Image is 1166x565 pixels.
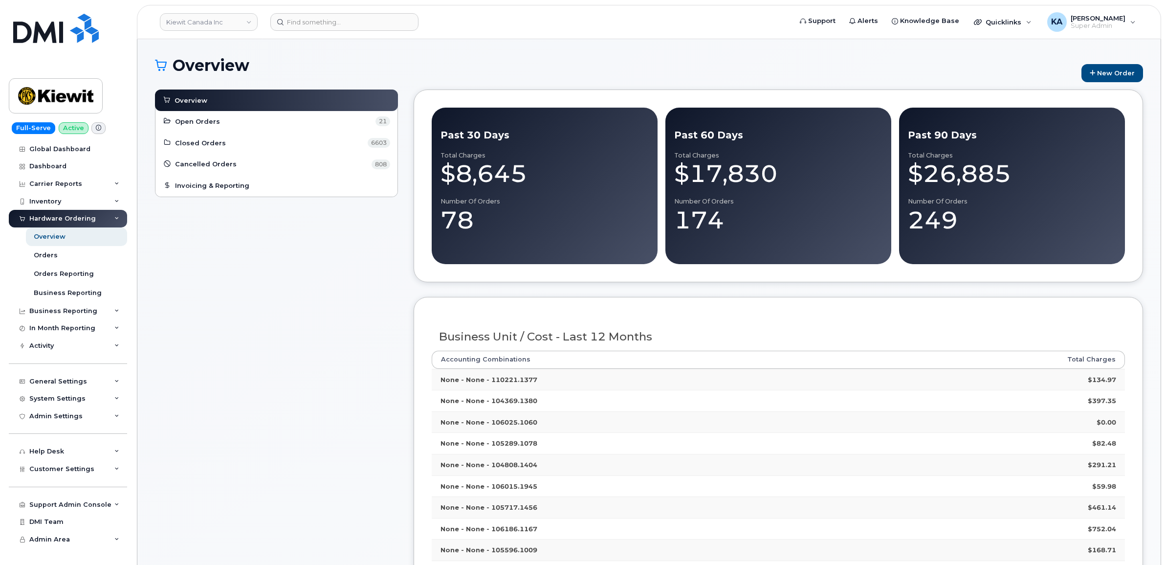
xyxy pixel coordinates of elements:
[674,159,882,188] div: $17,830
[375,116,390,126] span: 21
[1081,64,1143,82] a: New Order
[1088,461,1116,469] strong: $291.21
[1088,376,1116,384] strong: $134.97
[674,152,882,159] div: Total Charges
[674,205,882,235] div: 174
[1092,482,1116,490] strong: $59.98
[908,152,1116,159] div: Total Charges
[163,180,390,192] a: Invoicing & Reporting
[175,181,249,190] span: Invoicing & Reporting
[440,128,649,142] div: Past 30 Days
[440,397,537,405] strong: None - None - 104369.1380
[440,525,537,533] strong: None - None - 106186.1167
[440,439,537,447] strong: None - None - 105289.1078
[440,198,649,205] div: Number of Orders
[908,205,1116,235] div: 249
[674,128,882,142] div: Past 60 Days
[368,138,390,148] span: 6603
[439,331,1118,343] h3: Business Unit / Cost - Last 12 Months
[372,159,390,169] span: 808
[1092,439,1116,447] strong: $82.48
[1097,418,1116,426] strong: $0.00
[440,152,649,159] div: Total Charges
[440,376,537,384] strong: None - None - 110221.1377
[440,461,537,469] strong: None - None - 104808.1404
[1088,525,1116,533] strong: $752.04
[440,205,649,235] div: 78
[163,137,390,149] a: Closed Orders 6603
[440,418,537,426] strong: None - None - 106025.1060
[163,115,390,127] a: Open Orders 21
[908,198,1116,205] div: Number of Orders
[1088,503,1116,511] strong: $461.14
[1088,546,1116,554] strong: $168.71
[440,159,649,188] div: $8,645
[876,351,1125,368] th: Total Charges
[440,546,537,554] strong: None - None - 105596.1009
[162,94,391,106] a: Overview
[674,198,882,205] div: Number of Orders
[175,159,237,169] span: Cancelled Orders
[175,138,226,148] span: Closed Orders
[440,503,537,511] strong: None - None - 105717.1456
[163,158,390,170] a: Cancelled Orders 808
[908,159,1116,188] div: $26,885
[1088,397,1116,405] strong: $397.35
[908,128,1116,142] div: Past 90 Days
[175,96,207,105] span: Overview
[432,351,876,368] th: Accounting Combinations
[175,117,220,126] span: Open Orders
[155,57,1077,74] h1: Overview
[440,482,537,490] strong: None - None - 106015.1945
